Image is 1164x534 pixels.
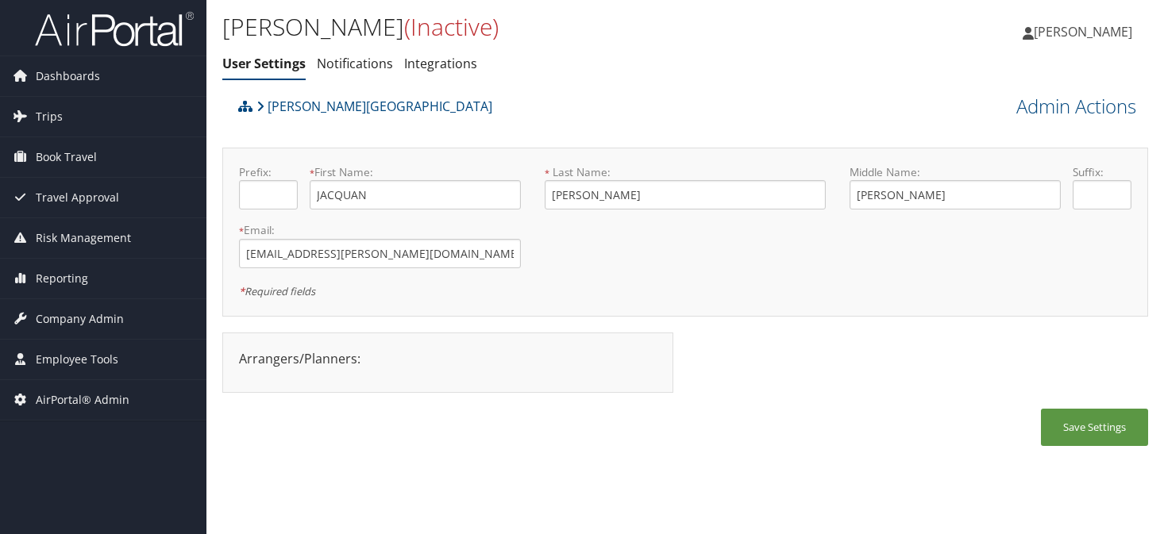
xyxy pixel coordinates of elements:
[310,164,521,180] label: First Name:
[317,55,393,72] a: Notifications
[256,90,492,122] a: [PERSON_NAME][GEOGRAPHIC_DATA]
[1034,23,1132,40] span: [PERSON_NAME]
[36,299,124,339] span: Company Admin
[36,137,97,177] span: Book Travel
[36,56,100,96] span: Dashboards
[227,349,669,368] div: Arrangers/Planners:
[1016,93,1136,120] a: Admin Actions
[222,10,839,44] h1: [PERSON_NAME]
[1073,164,1131,180] label: Suffix:
[850,164,1061,180] label: Middle Name:
[36,340,118,379] span: Employee Tools
[239,222,521,238] label: Email:
[404,10,499,43] span: (Inactive)
[1023,8,1148,56] a: [PERSON_NAME]
[35,10,194,48] img: airportal-logo.png
[239,164,298,180] label: Prefix:
[36,178,119,217] span: Travel Approval
[239,284,315,298] em: Required fields
[545,164,827,180] label: Last Name:
[36,97,63,136] span: Trips
[36,380,129,420] span: AirPortal® Admin
[1041,409,1148,446] button: Save Settings
[36,259,88,298] span: Reporting
[222,55,306,72] a: User Settings
[36,218,131,258] span: Risk Management
[404,55,477,72] a: Integrations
